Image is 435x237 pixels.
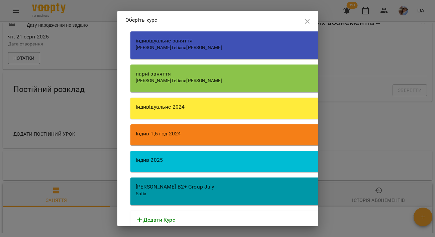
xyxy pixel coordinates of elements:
span: [PERSON_NAME] [136,78,172,83]
p: Додати Курс [143,216,175,224]
span: Tetiana [171,78,186,83]
span: Sofia [136,191,146,196]
span: Tetiana [171,45,186,50]
span: [PERSON_NAME] [186,45,222,50]
p: Оберіть курс [125,16,157,24]
span: [PERSON_NAME] [186,78,222,83]
span: [PERSON_NAME] [136,45,172,50]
